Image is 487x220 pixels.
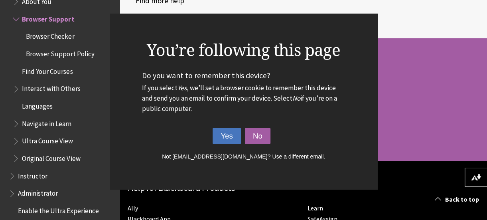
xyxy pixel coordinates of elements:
span: Enable the Ultra Experience [18,204,99,215]
span: Ultra Course View [22,135,73,145]
span: Browser Checker [26,30,74,41]
a: Back to top [429,192,487,207]
span: Find Your Courses [22,65,73,75]
span: Instructor [18,169,47,180]
a: Learn [308,204,323,212]
h2: You’re following this page [142,38,345,62]
button: Not [EMAIL_ADDRESS][DOMAIN_NAME]? Use a different email. [142,153,345,160]
a: Ally [128,204,138,212]
span: Original Course View [22,152,80,163]
button: Yes [213,128,241,145]
p: If you select , we’ll set a browser cookie to remember this device and send you an email to confi... [142,83,345,114]
span: Browser Support [22,12,74,23]
span: Browser Support Policy [26,47,94,58]
em: No [292,94,300,103]
em: Yes [177,83,187,92]
p: Do you want to remember this device? [142,70,345,114]
span: Administrator [18,187,58,198]
span: Languages [22,99,53,110]
span: Interact with Others [22,82,80,93]
span: Navigate in Learn [22,117,71,128]
button: No [245,128,270,145]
